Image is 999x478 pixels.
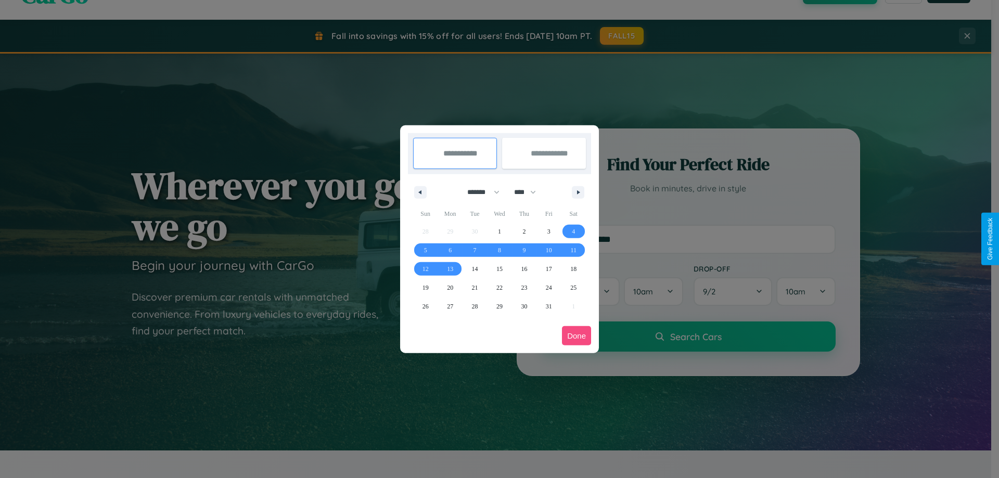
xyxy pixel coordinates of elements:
span: Sat [561,205,586,222]
button: 21 [463,278,487,297]
span: 28 [472,297,478,316]
span: 12 [422,260,429,278]
span: 22 [496,278,503,297]
button: 20 [438,278,462,297]
button: 2 [512,222,536,241]
span: 14 [472,260,478,278]
button: 17 [536,260,561,278]
button: 23 [512,278,536,297]
span: 2 [522,222,526,241]
span: Sun [413,205,438,222]
button: 11 [561,241,586,260]
span: 9 [522,241,526,260]
button: 13 [438,260,462,278]
button: 7 [463,241,487,260]
button: 9 [512,241,536,260]
button: 19 [413,278,438,297]
span: 29 [496,297,503,316]
button: Done [562,326,591,345]
button: 16 [512,260,536,278]
span: 26 [422,297,429,316]
span: 16 [521,260,527,278]
button: 22 [487,278,511,297]
button: 26 [413,297,438,316]
span: Thu [512,205,536,222]
button: 25 [561,278,586,297]
span: Wed [487,205,511,222]
button: 31 [536,297,561,316]
span: Mon [438,205,462,222]
span: 6 [449,241,452,260]
span: 24 [546,278,552,297]
span: 3 [547,222,550,241]
button: 29 [487,297,511,316]
span: 4 [572,222,575,241]
button: 5 [413,241,438,260]
span: 10 [546,241,552,260]
button: 27 [438,297,462,316]
button: 8 [487,241,511,260]
span: 5 [424,241,427,260]
div: Give Feedback [987,218,994,260]
button: 30 [512,297,536,316]
span: Fri [536,205,561,222]
span: 20 [447,278,453,297]
button: 4 [561,222,586,241]
button: 10 [536,241,561,260]
button: 12 [413,260,438,278]
span: 18 [570,260,577,278]
span: 23 [521,278,527,297]
button: 18 [561,260,586,278]
span: 11 [570,241,577,260]
button: 1 [487,222,511,241]
button: 14 [463,260,487,278]
span: 31 [546,297,552,316]
span: 17 [546,260,552,278]
span: 1 [498,222,501,241]
span: Tue [463,205,487,222]
button: 3 [536,222,561,241]
button: 15 [487,260,511,278]
span: 13 [447,260,453,278]
span: 15 [496,260,503,278]
span: 25 [570,278,577,297]
button: 24 [536,278,561,297]
span: 21 [472,278,478,297]
button: 6 [438,241,462,260]
span: 19 [422,278,429,297]
span: 30 [521,297,527,316]
span: 8 [498,241,501,260]
button: 28 [463,297,487,316]
span: 7 [473,241,477,260]
span: 27 [447,297,453,316]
